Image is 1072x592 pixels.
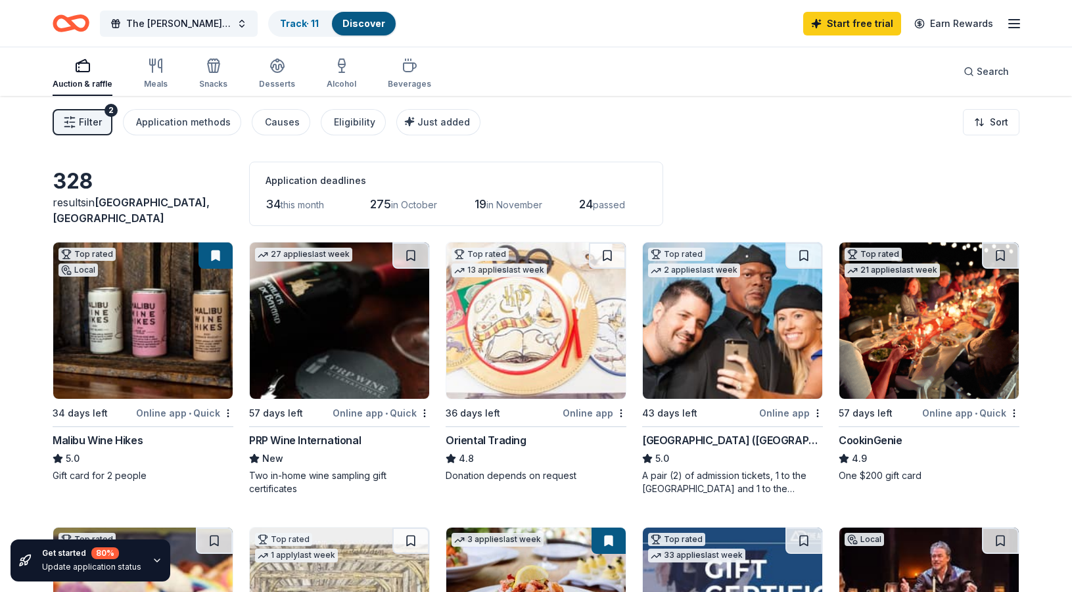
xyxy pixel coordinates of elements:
div: Gift card for 2 people [53,469,233,482]
span: 5.0 [66,451,80,467]
div: 27 applies last week [255,248,352,262]
a: Image for CookinGenieTop rated21 applieslast week57 days leftOnline app•QuickCookinGenie4.9One $2... [839,242,1019,482]
div: 34 days left [53,405,108,421]
div: Top rated [452,248,509,261]
span: this month [281,199,324,210]
div: Application deadlines [266,173,647,189]
div: Two in-home wine sampling gift certificates [249,469,430,495]
div: Top rated [648,248,705,261]
span: 34 [266,197,281,211]
a: Image for Oriental TradingTop rated13 applieslast week36 days leftOnline appOriental Trading4.8Do... [446,242,626,482]
span: New [262,451,283,467]
div: 57 days left [839,405,893,421]
img: Image for PRP Wine International [250,242,429,399]
div: 3 applies last week [452,533,544,547]
button: Alcohol [327,53,356,96]
span: • [385,408,388,419]
span: in November [486,199,542,210]
button: Auction & raffle [53,53,112,96]
div: Oriental Trading [446,432,526,448]
a: Earn Rewards [906,12,1001,35]
span: 19 [475,197,486,211]
a: Image for Hollywood Wax Museum (Hollywood)Top rated2 applieslast week43 days leftOnline app[GEOGR... [642,242,823,495]
div: 13 applies last week [452,263,547,277]
img: Image for CookinGenie [839,242,1019,399]
div: Online app [759,405,823,421]
span: 4.9 [852,451,867,467]
div: Online app [563,405,626,421]
span: • [975,408,977,419]
div: Meals [144,79,168,89]
div: [GEOGRAPHIC_DATA] ([GEOGRAPHIC_DATA]) [642,432,823,448]
div: Local [58,263,98,277]
div: Get started [42,547,141,559]
div: 57 days left [249,405,303,421]
div: 1 apply last week [255,549,338,562]
div: Auction & raffle [53,79,112,89]
button: The [PERSON_NAME] WunderGlo Foundation's 2025 Blue Warrior Celebration & Silent Auction [100,11,258,37]
a: Track· 11 [280,18,319,29]
span: passed [593,199,625,210]
div: Alcohol [327,79,356,89]
img: Image for Oriental Trading [446,242,626,399]
span: in October [391,199,437,210]
div: 21 applies last week [845,263,940,277]
button: Causes [252,109,310,135]
button: Snacks [199,53,227,96]
img: Image for Hollywood Wax Museum (Hollywood) [643,242,822,399]
div: 43 days left [642,405,697,421]
button: Sort [963,109,1019,135]
div: 80 % [91,547,119,559]
span: in [53,196,210,225]
div: Desserts [259,79,295,89]
div: Causes [265,114,300,130]
span: • [189,408,191,419]
span: The [PERSON_NAME] WunderGlo Foundation's 2025 Blue Warrior Celebration & Silent Auction [126,16,231,32]
button: Beverages [388,53,431,96]
img: Image for Malibu Wine Hikes [53,242,233,399]
span: Sort [990,114,1008,130]
a: Start free trial [803,12,901,35]
div: results [53,194,233,226]
div: A pair (2) of admission tickets, 1 to the [GEOGRAPHIC_DATA] and 1 to the [GEOGRAPHIC_DATA] [642,469,823,495]
div: 36 days left [446,405,500,421]
span: [GEOGRAPHIC_DATA], [GEOGRAPHIC_DATA] [53,196,210,225]
button: Application methods [123,109,241,135]
div: 33 applies last week [648,549,745,562]
div: Online app Quick [333,405,430,421]
div: Top rated [648,533,705,546]
div: Top rated [255,533,312,546]
div: 2 [105,104,118,117]
button: Search [953,58,1019,85]
button: Track· 11Discover [268,11,397,37]
div: Beverages [388,79,431,89]
div: Donation depends on request [446,469,626,482]
button: Desserts [259,53,295,96]
span: 4.8 [459,451,474,467]
div: Application methods [136,114,231,130]
div: Snacks [199,79,227,89]
div: CookinGenie [839,432,902,448]
a: Image for PRP Wine International27 applieslast week57 days leftOnline app•QuickPRP Wine Internati... [249,242,430,495]
div: Local [845,533,884,546]
div: Online app Quick [136,405,233,421]
button: Just added [396,109,480,135]
a: Home [53,8,89,39]
span: Just added [417,116,470,127]
div: Eligibility [334,114,375,130]
div: Malibu Wine Hikes [53,432,143,448]
span: 5.0 [655,451,669,467]
div: Top rated [58,248,116,261]
div: 2 applies last week [648,263,740,277]
div: 328 [53,168,233,194]
button: Eligibility [321,109,386,135]
span: Filter [79,114,102,130]
button: Filter2 [53,109,112,135]
button: Meals [144,53,168,96]
a: Discover [342,18,385,29]
div: Update application status [42,562,141,572]
div: One $200 gift card [839,469,1019,482]
span: 275 [370,197,391,211]
div: PRP Wine International [249,432,361,448]
span: Search [977,64,1009,80]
